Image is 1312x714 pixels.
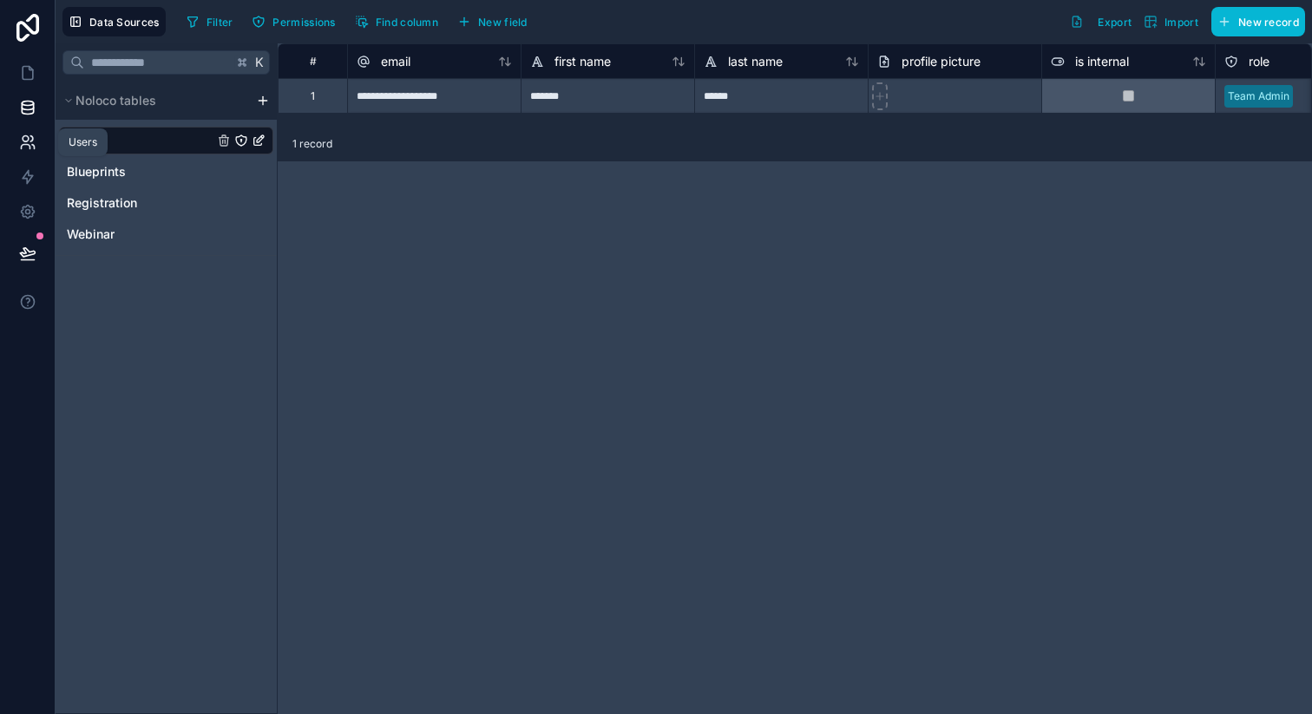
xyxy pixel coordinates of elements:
[1204,7,1305,36] a: New record
[253,56,266,69] span: K
[292,137,332,151] span: 1 record
[292,55,334,68] div: #
[376,16,438,29] span: Find column
[1098,16,1132,29] span: Export
[62,7,166,36] button: Data Sources
[1164,16,1198,29] span: Import
[272,16,335,29] span: Permissions
[1138,7,1204,36] button: Import
[207,16,233,29] span: Filter
[381,53,410,70] span: email
[180,9,239,35] button: Filter
[246,9,348,35] a: Permissions
[1249,53,1269,70] span: role
[246,9,341,35] button: Permissions
[1064,7,1138,36] button: Export
[478,16,528,29] span: New field
[728,53,783,70] span: last name
[69,135,97,149] div: Users
[1228,88,1289,104] div: Team Admin
[349,9,444,35] button: Find column
[1238,16,1299,29] span: New record
[89,16,160,29] span: Data Sources
[902,53,981,70] span: profile picture
[1075,53,1129,70] span: is internal
[311,89,315,103] div: 1
[554,53,611,70] span: first name
[1211,7,1305,36] button: New record
[451,9,534,35] button: New field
